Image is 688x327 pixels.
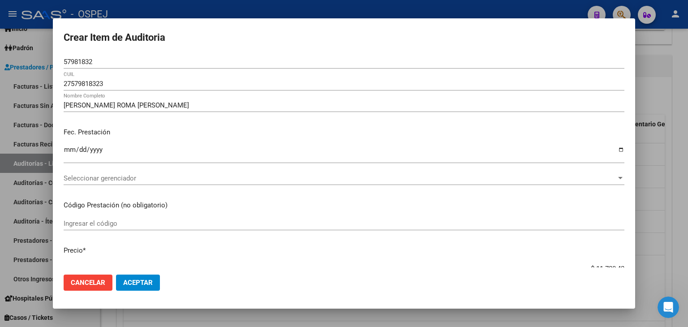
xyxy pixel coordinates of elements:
[64,275,112,291] button: Cancelar
[116,275,160,291] button: Aceptar
[71,279,105,287] span: Cancelar
[64,174,616,182] span: Seleccionar gerenciador
[64,29,624,46] h2: Crear Item de Auditoria
[123,279,153,287] span: Aceptar
[64,200,624,211] p: Código Prestación (no obligatorio)
[658,297,679,318] iframe: Intercom live chat
[64,245,624,256] p: Precio
[64,127,624,138] p: Fec. Prestación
